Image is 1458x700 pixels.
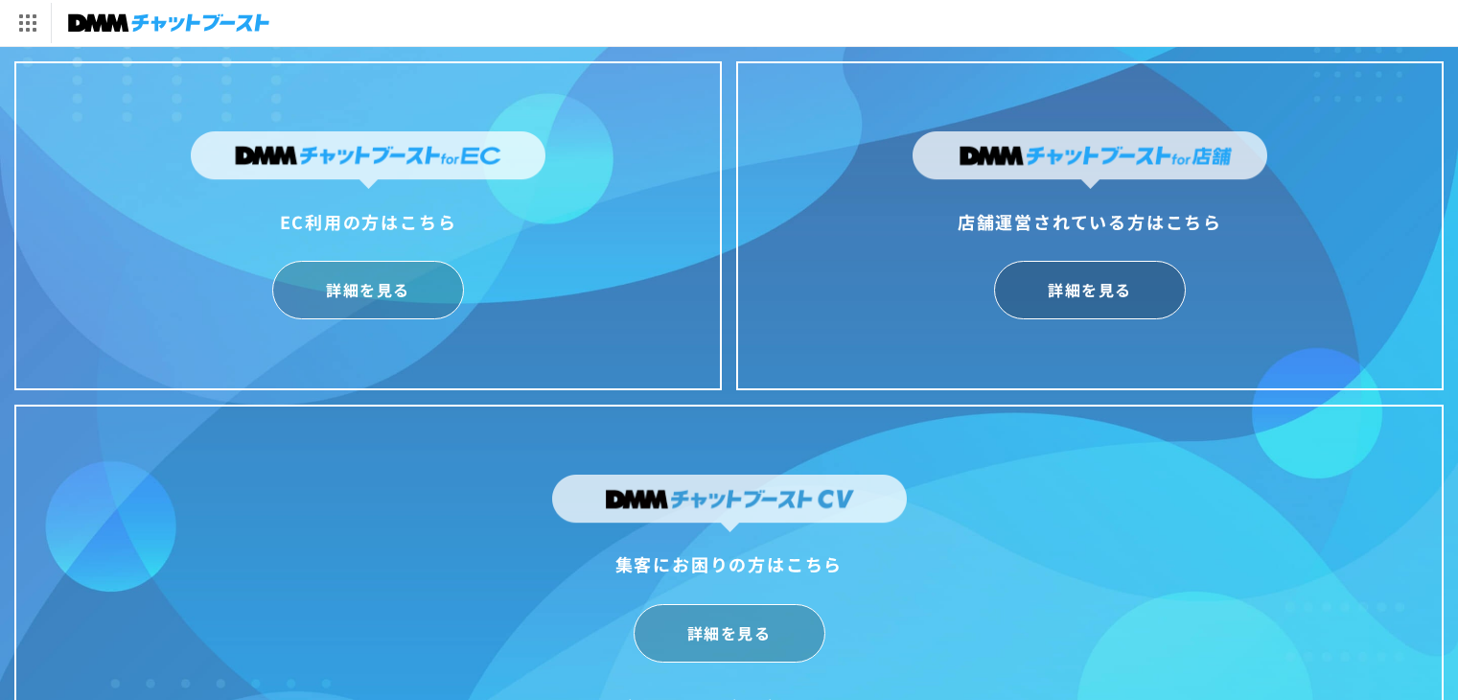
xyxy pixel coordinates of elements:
[68,10,269,36] img: チャットブースト
[913,131,1267,189] img: DMMチャットブーストfor店舗
[994,261,1186,319] a: 詳細を見る
[552,548,907,579] div: 集客にお困りの方はこちら
[552,475,907,532] img: DMMチャットブーストCV
[3,3,51,43] img: サービス
[191,206,545,237] div: EC利用の方はこちら
[913,206,1267,237] div: 店舗運営されている方はこちら
[272,261,464,319] a: 詳細を見る
[191,131,545,189] img: DMMチャットブーストforEC
[634,604,825,663] a: 詳細を見る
